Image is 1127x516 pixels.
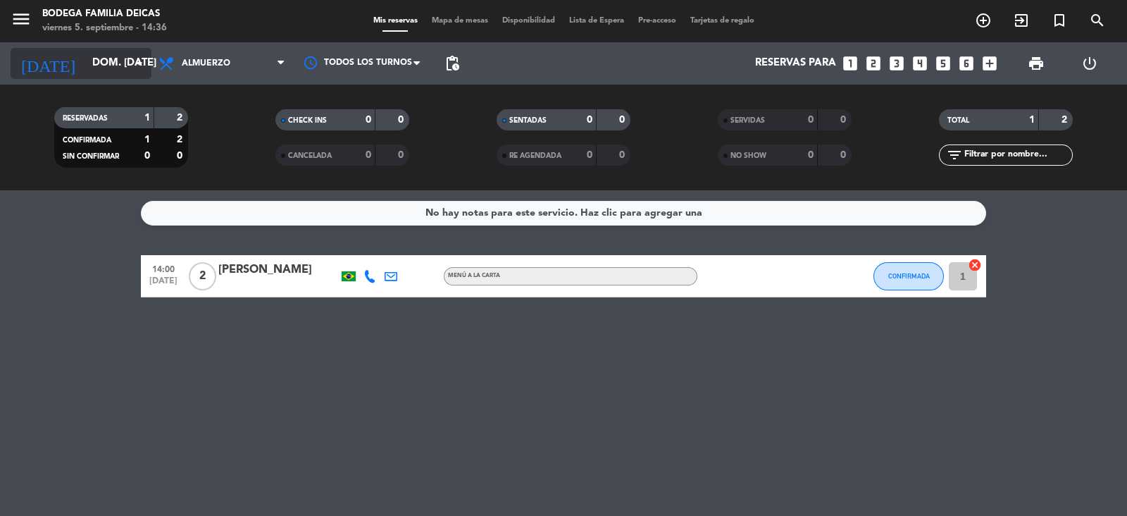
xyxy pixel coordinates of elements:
i: exit_to_app [1013,12,1030,29]
strong: 2 [177,135,185,145]
i: looks_one [841,54,859,73]
div: viernes 5. septiembre - 14:36 [42,21,167,35]
i: add_circle_outline [975,12,992,29]
span: pending_actions [444,55,461,72]
i: looks_two [864,54,883,73]
strong: 2 [1061,115,1070,125]
span: SERVIDAS [730,117,765,124]
span: SENTADAS [509,117,547,124]
strong: 0 [840,150,849,160]
div: Bodega Familia Deicas [42,7,167,21]
span: Mapa de mesas [425,17,495,25]
strong: 0 [366,115,371,125]
strong: 1 [144,113,150,123]
strong: 0 [619,150,628,160]
input: Filtrar por nombre... [963,147,1072,163]
i: arrow_drop_down [131,55,148,72]
strong: 0 [144,151,150,161]
strong: 0 [840,115,849,125]
i: turned_in_not [1051,12,1068,29]
button: menu [11,8,32,35]
button: CONFIRMADA [873,262,944,290]
i: looks_4 [911,54,929,73]
i: filter_list [946,147,963,164]
i: menu [11,8,32,30]
span: Lista de Espera [562,17,631,25]
strong: 1 [1029,115,1035,125]
strong: 0 [808,150,814,160]
strong: 0 [808,115,814,125]
span: TOTAL [947,117,969,124]
span: NO SHOW [730,152,766,159]
i: add_box [980,54,999,73]
span: Almuerzo [182,59,230,68]
span: Pre-acceso [631,17,683,25]
strong: 0 [398,150,406,160]
i: search [1089,12,1106,29]
i: [DATE] [11,48,85,79]
i: looks_5 [934,54,952,73]
span: RE AGENDADA [509,152,561,159]
strong: 0 [398,115,406,125]
i: power_settings_new [1081,55,1098,72]
i: looks_3 [888,54,906,73]
span: Reservas para [755,57,836,70]
div: No hay notas para este servicio. Haz clic para agregar una [425,205,702,221]
span: MENÚ A LA CARTA [448,273,500,278]
span: 14:00 [146,260,181,276]
div: [PERSON_NAME] [218,261,338,279]
span: CHECK INS [288,117,327,124]
span: CANCELADA [288,152,332,159]
strong: 0 [177,151,185,161]
div: LOG OUT [1063,42,1116,85]
span: CONFIRMADA [63,137,111,144]
span: print [1028,55,1045,72]
strong: 0 [587,150,592,160]
strong: 0 [366,150,371,160]
span: 2 [189,262,216,290]
i: looks_6 [957,54,976,73]
strong: 1 [144,135,150,145]
span: Tarjetas de regalo [683,17,761,25]
strong: 2 [177,113,185,123]
strong: 0 [619,115,628,125]
span: SIN CONFIRMAR [63,153,119,160]
span: Mis reservas [366,17,425,25]
span: Disponibilidad [495,17,562,25]
span: [DATE] [146,276,181,293]
span: RESERVADAS [63,115,108,122]
i: cancel [968,258,982,272]
strong: 0 [587,115,592,125]
span: CONFIRMADA [888,272,930,280]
